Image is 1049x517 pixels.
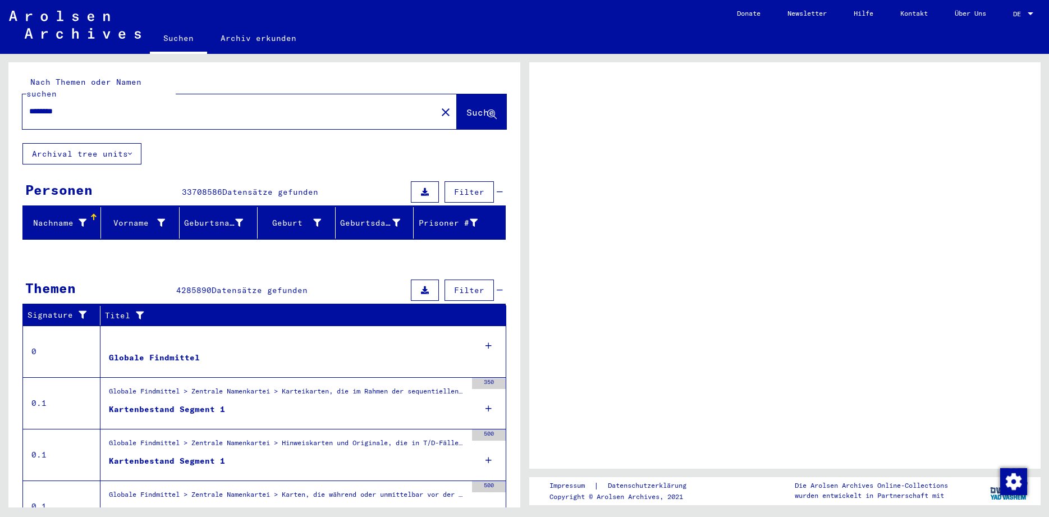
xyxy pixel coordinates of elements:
div: Nachname [28,217,86,229]
button: Filter [445,280,494,301]
div: Globale Findmittel > Zentrale Namenkartei > Karten, die während oder unmittelbar vor der sequenti... [109,489,466,505]
mat-header-cell: Geburt‏ [258,207,336,239]
div: Zustimmung ändern [1000,468,1027,495]
div: Prisoner # [418,217,477,229]
div: 500 [472,429,506,441]
img: yv_logo.png [988,477,1030,505]
div: Signature [28,309,91,321]
span: 4285890 [176,285,212,295]
button: Filter [445,181,494,203]
mat-header-cell: Geburtsname [180,207,258,239]
a: Suchen [150,25,207,54]
span: 33708586 [182,187,222,197]
mat-header-cell: Geburtsdatum [336,207,414,239]
p: Die Arolsen Archives Online-Collections [795,481,948,491]
button: Clear [434,100,457,123]
div: Kartenbestand Segment 1 [109,455,225,467]
span: Filter [454,285,484,295]
div: Globale Findmittel [109,352,200,364]
div: Vorname [106,214,178,232]
mat-header-cell: Prisoner # [414,207,505,239]
a: Datenschutzerklärung [599,480,700,492]
div: Titel [105,306,495,324]
mat-header-cell: Nachname [23,207,101,239]
img: Arolsen_neg.svg [9,11,141,39]
span: Filter [454,187,484,197]
div: Geburt‏ [262,214,335,232]
td: 0.1 [23,429,100,481]
mat-icon: close [439,106,452,119]
div: Geburtsdatum [340,214,414,232]
a: Archiv erkunden [207,25,310,52]
div: Globale Findmittel > Zentrale Namenkartei > Hinweiskarten und Originale, die in T/D-Fällen aufgef... [109,438,466,454]
div: Prisoner # [418,214,491,232]
div: Geburtsname [184,214,257,232]
button: Archival tree units [22,143,141,164]
div: Personen [25,180,93,200]
div: 500 [472,481,506,492]
div: Titel [105,310,484,322]
p: Copyright © Arolsen Archives, 2021 [549,492,700,502]
div: Themen [25,278,76,298]
img: Zustimmung ändern [1000,468,1027,495]
div: Geburtsname [184,217,243,229]
div: Kartenbestand Segment 1 [109,404,225,415]
button: Suche [457,94,506,129]
div: Geburt‏ [262,217,321,229]
span: DE [1013,10,1025,18]
span: Datensätze gefunden [212,285,308,295]
div: Geburtsdatum [340,217,400,229]
a: Impressum [549,480,594,492]
td: 0.1 [23,377,100,429]
div: 350 [472,378,506,389]
mat-header-cell: Vorname [101,207,179,239]
mat-label: Nach Themen oder Namen suchen [26,77,141,99]
span: Suche [466,107,494,118]
div: Nachname [28,214,100,232]
td: 0 [23,326,100,377]
div: Globale Findmittel > Zentrale Namenkartei > Karteikarten, die im Rahmen der sequentiellen Massend... [109,386,466,402]
div: Vorname [106,217,164,229]
span: Datensätze gefunden [222,187,318,197]
p: wurden entwickelt in Partnerschaft mit [795,491,948,501]
div: | [549,480,700,492]
div: Signature [28,306,103,324]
